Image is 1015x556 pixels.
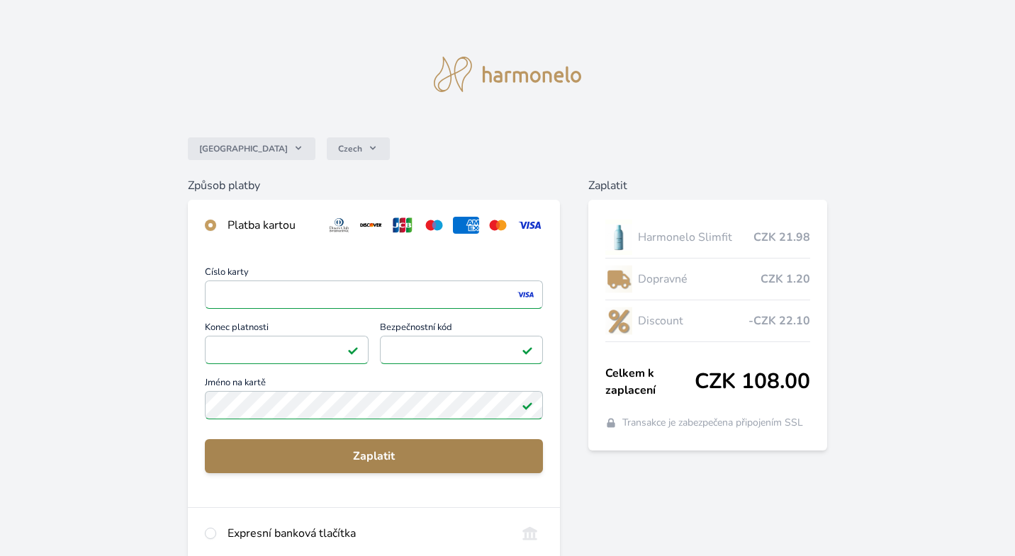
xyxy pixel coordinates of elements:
[380,323,543,336] span: Bezpečnostní kód
[638,312,748,329] span: Discount
[434,57,581,92] img: logo.svg
[228,525,505,542] div: Expresní banková tlačítka
[638,229,753,246] span: Harmonelo Slimfit
[228,217,314,234] div: Platba kartou
[205,323,368,336] span: Konec platnosti
[522,399,533,411] img: Platné pole
[199,143,288,154] span: [GEOGRAPHIC_DATA]
[516,288,535,301] img: visa
[211,285,537,305] iframe: Iframe pro číslo karty
[188,137,315,160] button: [GEOGRAPHIC_DATA]
[188,177,560,194] h6: Způsob platby
[517,525,543,542] img: onlineBanking_CZ.svg
[205,391,543,419] input: Jméno na kartěPlatné pole
[695,369,810,395] span: CZK 108.00
[386,340,537,360] iframe: Iframe pro bezpečnostní kód
[588,177,827,194] h6: Zaplatit
[327,137,390,160] button: Czech
[753,229,810,246] span: CZK 21.98
[205,439,543,473] button: Zaplatit
[605,220,632,255] img: SLIMFIT_se_stinem_x-lo.jpg
[216,448,532,465] span: Zaplatit
[453,217,479,234] img: amex.svg
[347,344,359,356] img: Platné pole
[517,217,543,234] img: visa.svg
[211,340,361,360] iframe: Iframe pro datum vypršení platnosti
[748,312,810,329] span: -CZK 22.10
[205,378,543,391] span: Jméno na kartě
[338,143,362,154] span: Czech
[761,271,810,288] span: CZK 1.20
[522,344,533,356] img: Platné pole
[205,268,543,280] span: Číslo karty
[485,217,511,234] img: mc.svg
[622,416,803,430] span: Transakce je zabezpečena připojením SSL
[605,303,632,339] img: discount-lo.png
[638,271,761,288] span: Dopravné
[358,217,384,234] img: discover.svg
[390,217,416,234] img: jcb.svg
[605,261,632,297] img: delivery-lo.png
[421,217,447,234] img: maestro.svg
[605,365,695,399] span: Celkem k zaplacení
[326,217,352,234] img: diners.svg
